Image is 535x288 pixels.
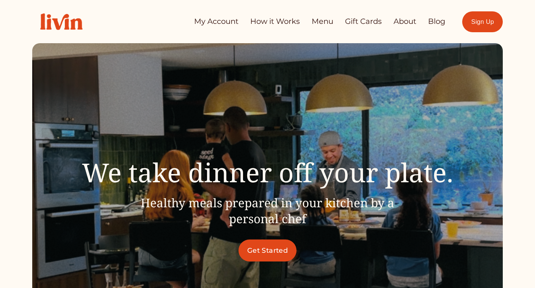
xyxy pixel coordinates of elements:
a: Sign Up [462,11,503,32]
img: Livin [32,5,91,38]
a: Gift Cards [345,14,382,29]
a: My Account [194,14,238,29]
a: About [394,14,416,29]
a: Menu [312,14,333,29]
span: We take dinner off your plate. [82,154,453,190]
span: Healthy meals prepared in your kitchen by a personal chef [141,194,394,227]
a: How it Works [250,14,300,29]
a: Get Started [238,239,297,261]
a: Blog [428,14,445,29]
